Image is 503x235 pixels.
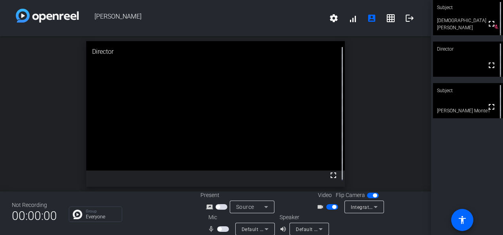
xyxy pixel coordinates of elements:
img: Chat Icon [73,210,82,219]
span: Source [236,204,254,210]
img: white-gradient.svg [16,9,79,23]
mat-icon: videocam_outline [317,202,326,212]
div: Not Recording [12,201,57,209]
mat-icon: screen_share_outline [206,202,216,212]
div: Speaker [280,213,327,222]
span: [PERSON_NAME] [79,9,324,28]
mat-icon: volume_up [280,224,289,234]
span: Default - Microphone Array (Realtek(R) Audio) [242,226,347,232]
mat-icon: fullscreen [487,61,496,70]
mat-icon: logout [405,13,414,23]
mat-icon: fullscreen [487,19,496,28]
div: Mic [200,213,280,222]
span: Integrated Webcam (0bda:5582) [351,204,426,210]
mat-icon: grid_on [386,13,395,23]
mat-icon: mic_none [208,224,217,234]
mat-icon: account_box [367,13,376,23]
p: Everyone [86,214,118,219]
div: Director [86,41,345,63]
mat-icon: fullscreen [329,171,338,180]
span: Default - Speakers (Realtek(R) Audio) [296,226,381,232]
span: Flip Camera [336,191,365,199]
button: signal_cellular_alt [343,9,362,28]
div: Present [200,191,280,199]
div: Subject [433,83,503,98]
mat-icon: settings [329,13,338,23]
span: Video [318,191,332,199]
span: 00:00:00 [12,206,57,226]
mat-icon: accessibility [458,215,467,225]
p: Group [86,209,118,213]
mat-icon: fullscreen [487,102,496,112]
div: Director [433,42,503,57]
